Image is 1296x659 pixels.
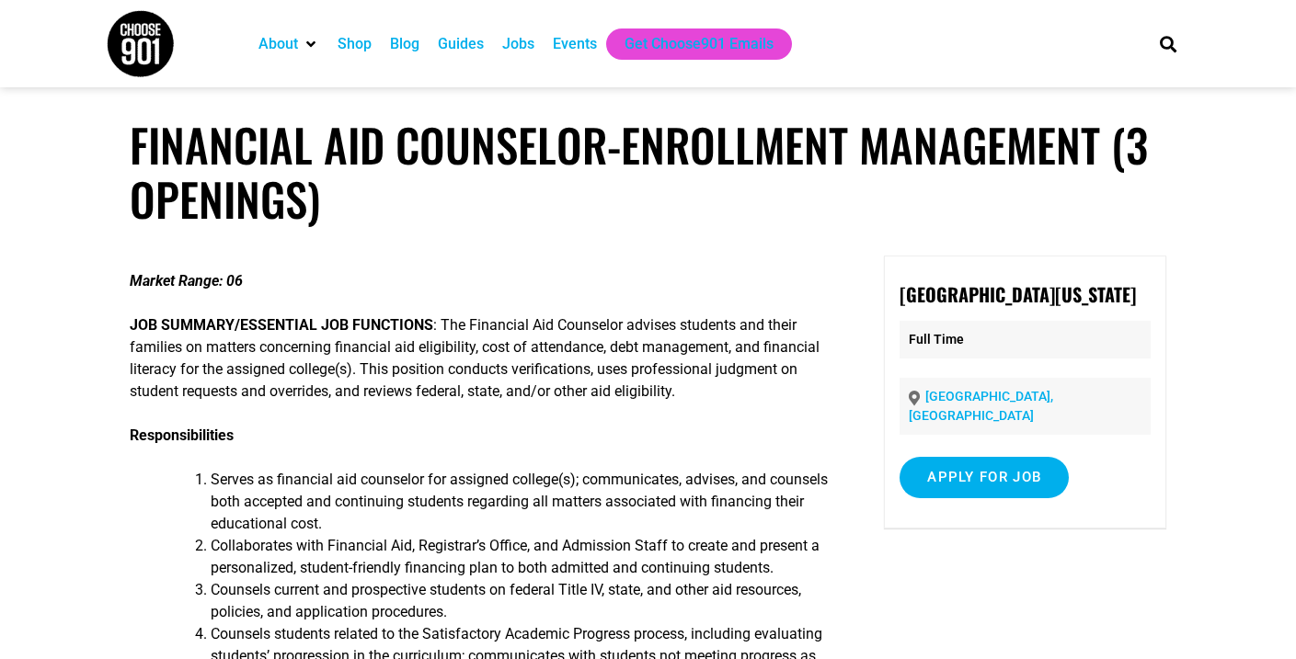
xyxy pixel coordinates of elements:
a: About [258,33,298,55]
strong: JOB SUMMARY/ESSENTIAL JOB FUNCTIONS [130,316,433,334]
a: Blog [390,33,419,55]
a: Get Choose901 Emails [625,33,774,55]
div: About [249,28,328,60]
li: Serves as financial aid counselor for assigned college(s); communicates, advises, and counsels bo... [211,469,832,535]
nav: Main nav [249,28,1129,60]
a: Events [553,33,597,55]
p: Full Time [900,321,1151,358]
a: Guides [438,33,484,55]
a: Shop [338,33,372,55]
p: : The Financial Aid Counselor advises students and their families on matters concerning financial... [130,314,832,403]
li: Collaborates with Financial Aid, Registrar’s Office, and Admission Staff to create and present a ... [211,535,832,579]
strong: Responsibilities [130,426,234,444]
input: Apply for job [900,457,1069,498]
strong: [GEOGRAPHIC_DATA][US_STATE] [900,280,1136,308]
a: Jobs [502,33,534,55]
a: [GEOGRAPHIC_DATA], [GEOGRAPHIC_DATA] [909,389,1053,423]
h1: Financial Aid Counselor-Enrollment Management (3 Openings) [130,118,1166,226]
li: Counsels current and prospective students on federal Title IV, state, and other aid resources, po... [211,579,832,623]
strong: Market Range: 06 [130,272,243,290]
div: Search [1153,28,1183,59]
